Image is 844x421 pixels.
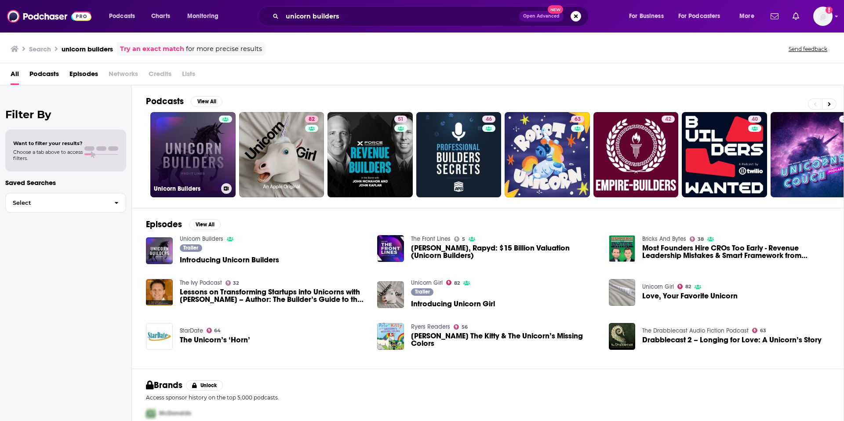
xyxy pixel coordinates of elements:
[505,112,590,197] a: 63
[609,323,636,350] img: Drabblecast 2 – Longing for Love: A Unicorn’s Story
[151,10,170,22] span: Charts
[146,219,182,230] h2: Episodes
[609,279,636,306] img: Love, Your Favorite Unicorn
[180,288,367,303] a: Lessons on Transforming Startups into Unicorns with Martin Schilling – Author: The Builder’s Guid...
[7,8,91,25] img: Podchaser - Follow, Share and Rate Podcasts
[180,327,203,334] a: StarDate
[593,112,679,197] a: 42
[454,324,468,330] a: 56
[180,336,250,344] a: The Unicorn’s ‘Horn’
[180,235,223,243] a: Unicorn Builders
[642,235,686,243] a: Bricks And Bytes
[183,245,198,250] span: Trailer
[623,9,675,23] button: open menu
[305,116,318,123] a: 82
[11,67,19,85] span: All
[548,5,564,14] span: New
[523,14,560,18] span: Open Advanced
[120,44,184,54] a: Try an exact match
[146,96,184,107] h2: Podcasts
[180,279,222,287] a: The Ivy Podcast
[146,323,173,350] img: The Unicorn’s ‘Horn’
[411,235,451,243] a: The Front Lines
[180,288,367,303] span: Lessons on Transforming Startups into Unicorns with [PERSON_NAME] – Author: The Builder’s Guide t...
[411,279,443,287] a: Unicorn Girl
[398,115,404,124] span: 51
[411,332,598,347] span: [PERSON_NAME] The Kitty & The Unicorn’s Missing Colors
[186,44,262,54] span: for more precise results
[642,292,738,300] a: Love, Your Favorite Unicorn
[150,112,236,197] a: Unicorn Builders
[5,108,126,121] h2: Filter By
[733,9,765,23] button: open menu
[609,235,636,262] img: Most Founders Hire CROs Too Early - Revenue Leadership Mistakes & Smart Framework from Unicorn Bu...
[786,45,830,53] button: Send feedback
[682,112,767,197] a: 40
[760,329,766,333] span: 63
[146,279,173,306] img: Lessons on Transforming Startups into Unicorns with Martin Schilling – Author: The Builder’s Guid...
[690,236,704,242] a: 38
[5,178,126,187] p: Saved Searches
[789,9,803,24] a: Show notifications dropdown
[282,9,519,23] input: Search podcasts, credits, & more...
[642,244,829,259] a: Most Founders Hire CROs Too Early - Revenue Leadership Mistakes & Smart Framework from Unicorn Bu...
[411,300,495,308] a: Introducing Unicorn Girl
[146,237,173,264] img: Introducing Unicorn Builders
[146,219,221,230] a: EpisodesView All
[642,283,674,290] a: Unicorn Girl
[411,323,450,330] a: Ryers Readers
[575,115,581,124] span: 63
[62,45,113,53] h3: unicorn builders
[149,67,171,85] span: Credits
[6,200,107,206] span: Select
[394,116,407,123] a: 51
[214,329,221,333] span: 64
[239,112,324,197] a: 82
[109,10,135,22] span: Podcasts
[29,67,59,85] a: Podcasts
[752,115,758,124] span: 40
[454,236,465,242] a: 5
[642,336,822,344] a: Drabblecast 2 – Longing for Love: A Unicorn’s Story
[13,140,83,146] span: Want to filter your results?
[69,67,98,85] a: Episodes
[748,116,761,123] a: 40
[462,325,468,329] span: 56
[226,280,239,286] a: 32
[182,67,195,85] span: Lists
[377,235,404,262] img: Arik Shtilman, Rapyd: $15 Billion Valuation (Unicorn Builders)
[767,9,782,24] a: Show notifications dropdown
[191,96,222,107] button: View All
[29,45,51,53] h3: Search
[180,256,279,264] a: Introducing Unicorn Builders
[482,116,495,123] a: 46
[739,10,754,22] span: More
[673,9,733,23] button: open menu
[377,323,404,350] img: Pete The Kitty & The Unicorn’s Missing Colors
[678,10,720,22] span: For Podcasters
[377,281,404,308] img: Introducing Unicorn Girl
[571,116,584,123] a: 63
[662,116,675,123] a: 42
[411,244,598,259] span: [PERSON_NAME], Rapyd: $15 Billion Valuation (Unicorn Builders)
[13,149,83,161] span: Choose a tab above to access filters.
[698,237,704,241] span: 38
[642,327,749,334] a: The Drabblecast Audio Fiction Podcast
[146,380,182,391] h2: Brands
[146,9,175,23] a: Charts
[813,7,833,26] span: Logged in as kgolds
[187,10,218,22] span: Monitoring
[486,115,492,124] span: 46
